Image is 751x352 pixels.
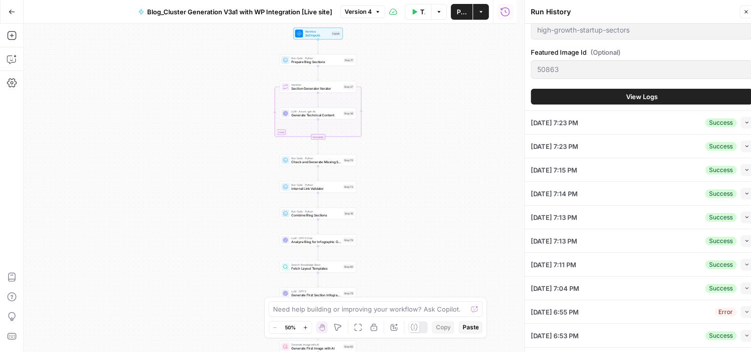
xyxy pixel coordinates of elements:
div: Inputs [331,32,341,36]
button: Test Workflow [405,4,432,20]
span: 50% [285,323,296,331]
span: (Optional) [591,47,621,57]
span: Blog_Cluster Generation V3a1 with WP Integration [Live site] [147,7,332,17]
div: Step 16 [344,211,354,216]
span: Workflow [305,30,330,34]
span: Test Workflow [420,7,426,17]
button: Version 4 [340,5,385,18]
span: Run Code · Python [291,183,341,187]
g: Edge from step_80 to step_79 [317,273,319,287]
div: Step 17 [344,58,354,63]
g: Edge from step_81 to step_82 [317,326,319,340]
div: Success [705,237,737,246]
span: LLM · GPT-5 [291,289,341,293]
div: Success [705,213,737,222]
g: Edge from step_70 to step_73 [317,166,319,180]
span: [DATE] 7:04 PM [531,283,579,293]
span: Publish [457,7,467,17]
button: Copy [432,321,454,334]
div: Success [705,331,737,340]
button: Publish [451,4,473,20]
div: Run Code · PythonPrepare Blog SectionsStep 17 [280,54,356,66]
span: [DATE] 7:13 PM [531,236,577,246]
span: Prepare Blog Sections [291,60,342,65]
span: [DATE] 7:14 PM [531,189,578,199]
g: Edge from step_73 to step_16 [317,193,319,207]
g: Edge from step_78 to step_80 [317,246,319,260]
span: Generate Technical Content [291,113,341,118]
g: Edge from step_17 to step_37 [317,66,319,80]
span: [DATE] 7:13 PM [531,212,577,222]
div: LoopIterationSection Generator IteratorStep 37 [280,81,356,93]
span: Paste [462,323,478,332]
span: Run Code · Python [291,56,342,60]
span: Combine Blog Sections [291,213,342,218]
div: WorkflowSet InputsInputs [280,28,356,39]
span: Run Code · Python [291,156,341,160]
div: Success [705,284,737,293]
div: Step 73 [343,185,354,189]
div: Success [705,166,737,175]
span: Run Code · Python [291,210,342,213]
div: Complete [280,134,356,140]
span: Generate Image with AI [291,343,341,347]
span: [DATE] 7:15 PM [531,165,577,175]
span: Generate First Image with AI [291,346,341,351]
span: [DATE] 7:23 PM [531,118,578,128]
div: Success [705,142,737,151]
div: Success [705,189,737,198]
span: LLM · GPT-5 Chat [291,236,341,240]
span: Search Knowledge Base [291,263,341,267]
div: Search Knowledge BaseFetch Layout TemplatesStep 80 [280,261,356,273]
div: Step 78 [343,238,354,243]
div: Run Code · PythonInternal Link ValidatorStep 73 [280,181,356,193]
span: [DATE] 7:23 PM [531,141,578,151]
span: [DATE] 7:11 PM [531,260,576,270]
div: Step 80 [343,265,354,269]
g: Edge from start to step_17 [317,39,319,54]
span: Section Generator Iterator [291,86,341,91]
g: Edge from step_37-iteration-end to step_70 [317,140,319,154]
div: LLM · GPT-5 ChatAnalyze Blog for Infographic OpportunitiesStep 78 [280,234,356,246]
div: Step 38 [343,111,354,116]
div: Step 70 [343,158,354,163]
div: Run Code · PythonCombine Blog SectionsStep 16 [280,208,356,219]
span: LLM · Azure: gpt-4o [291,109,341,113]
div: Error [714,308,737,317]
div: Complete [311,134,325,140]
span: Internal Link Validator [291,186,341,191]
span: Set Inputs [305,33,330,38]
span: Iteration [291,83,341,87]
button: Paste [458,321,482,334]
div: Step 82 [343,345,354,349]
span: View Logs [626,92,658,102]
span: [DATE] 6:55 PM [531,307,579,317]
span: Copy [435,323,450,332]
g: Edge from step_37 to step_38 [317,93,319,107]
div: LLM · GPT-5Generate First Section Infographic PromptStep 79 [280,287,356,299]
span: Version 4 [345,7,372,16]
div: Step 79 [343,291,354,296]
span: Fetch Layout Templates [291,266,341,271]
span: Analyze Blog for Infographic Opportunities [291,240,341,245]
div: Success [705,260,737,269]
span: Generate First Section Infographic Prompt [291,293,341,298]
span: [DATE] 6:53 PM [531,331,579,341]
div: Success [705,118,737,127]
div: LLM · Azure: gpt-4oGenerate Technical ContentStep 38 [280,107,356,119]
g: Edge from step_16 to step_78 [317,219,319,234]
div: Run Code · PythonCheck and Generate Missing SectionsStep 70 [280,154,356,166]
div: Step 37 [343,85,354,89]
span: Check and Generate Missing Sections [291,160,341,165]
button: Blog_Cluster Generation V3a1 with WP Integration [Live site] [132,4,338,20]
